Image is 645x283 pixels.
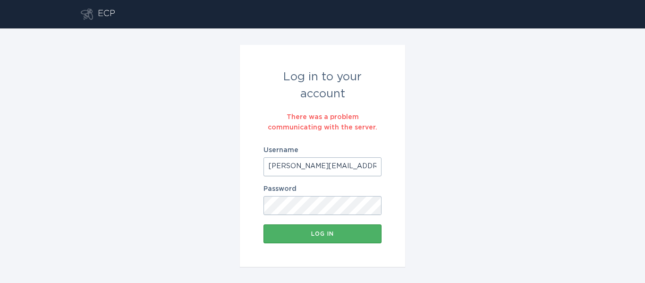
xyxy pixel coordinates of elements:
[263,147,382,154] label: Username
[263,224,382,243] button: Log in
[81,9,93,20] button: Go to dashboard
[268,231,377,237] div: Log in
[263,186,382,192] label: Password
[98,9,115,20] div: ECP
[263,112,382,133] div: There was a problem communicating with the server.
[263,69,382,103] div: Log in to your account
